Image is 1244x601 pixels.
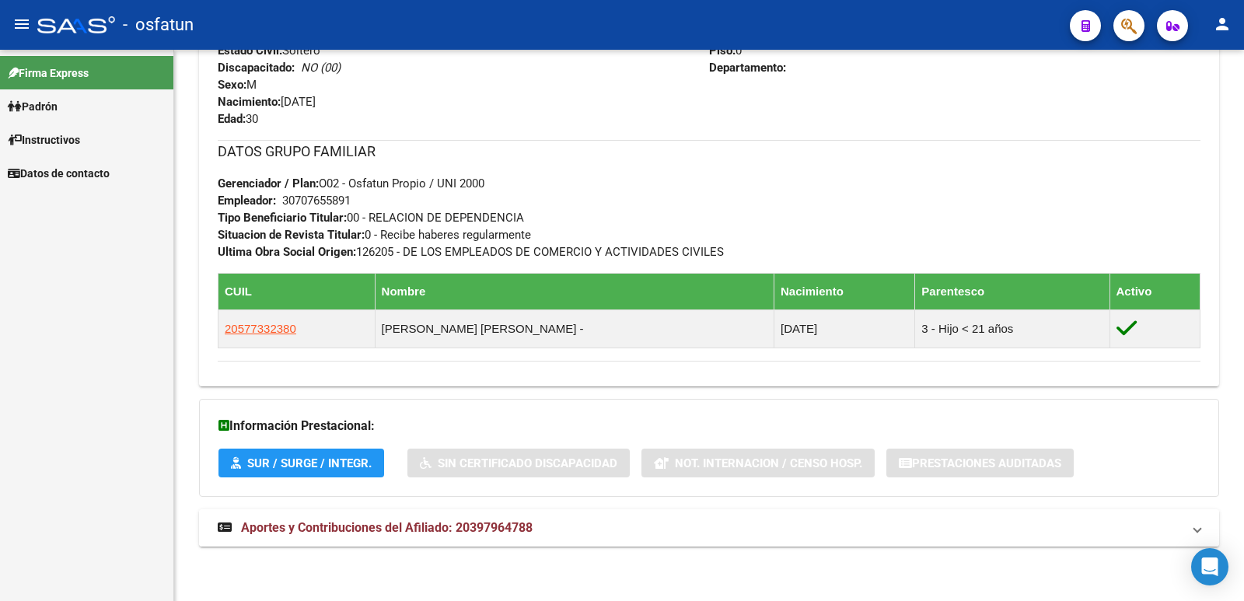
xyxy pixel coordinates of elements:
[218,245,356,259] strong: Ultima Obra Social Origen:
[1191,548,1228,585] div: Open Intercom Messenger
[218,112,246,126] strong: Edad:
[241,520,533,535] span: Aportes y Contribuciones del Afiliado: 20397964788
[282,192,351,209] div: 30707655891
[218,95,281,109] strong: Nacimiento:
[915,273,1109,309] th: Parentesco
[225,322,296,335] span: 20577332380
[247,456,372,470] span: SUR / SURGE / INTEGR.
[218,44,282,58] strong: Estado Civil:
[709,44,736,58] strong: Piso:
[218,211,524,225] span: 00 - RELACION DE DEPENDENCIA
[301,61,341,75] i: NO (00)
[218,141,1200,162] h3: DATOS GRUPO FAMILIAR
[199,509,1219,547] mat-expansion-panel-header: Aportes y Contribuciones del Afiliado: 20397964788
[438,456,617,470] span: Sin Certificado Discapacidad
[1213,15,1232,33] mat-icon: person
[218,273,376,309] th: CUIL
[641,449,875,477] button: Not. Internacion / Censo Hosp.
[774,273,914,309] th: Nacimiento
[912,456,1061,470] span: Prestaciones Auditadas
[709,44,742,58] span: 0
[375,273,774,309] th: Nombre
[218,78,246,92] strong: Sexo:
[8,131,80,149] span: Instructivos
[123,8,194,42] span: - osfatun
[218,176,319,190] strong: Gerenciador / Plan:
[886,449,1074,477] button: Prestaciones Auditadas
[218,211,347,225] strong: Tipo Beneficiario Titular:
[8,165,110,182] span: Datos de contacto
[8,65,89,82] span: Firma Express
[218,44,320,58] span: Soltero
[218,415,1200,437] h3: Información Prestacional:
[218,78,257,92] span: M
[218,449,384,477] button: SUR / SURGE / INTEGR.
[709,61,786,75] strong: Departamento:
[774,309,914,348] td: [DATE]
[218,95,316,109] span: [DATE]
[915,309,1109,348] td: 3 - Hijo < 21 años
[218,176,484,190] span: O02 - Osfatun Propio / UNI 2000
[1109,273,1200,309] th: Activo
[218,194,276,208] strong: Empleador:
[218,61,295,75] strong: Discapacitado:
[8,98,58,115] span: Padrón
[218,245,724,259] span: 126205 - DE LOS EMPLEADOS DE COMERCIO Y ACTIVIDADES CIVILES
[407,449,630,477] button: Sin Certificado Discapacidad
[675,456,862,470] span: Not. Internacion / Censo Hosp.
[218,112,258,126] span: 30
[12,15,31,33] mat-icon: menu
[375,309,774,348] td: [PERSON_NAME] [PERSON_NAME] -
[218,228,365,242] strong: Situacion de Revista Titular:
[218,228,531,242] span: 0 - Recibe haberes regularmente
